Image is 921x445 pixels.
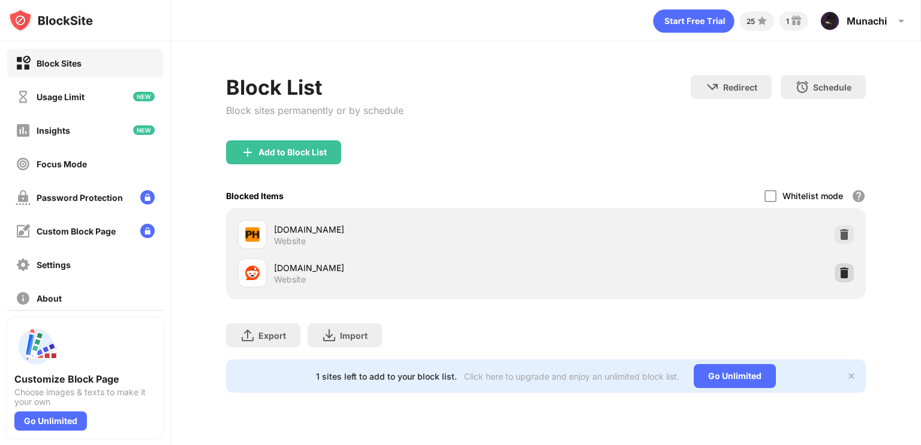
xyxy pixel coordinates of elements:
[226,75,404,100] div: Block List
[789,14,803,28] img: reward-small.svg
[258,330,286,341] div: Export
[14,411,87,431] div: Go Unlimited
[813,82,851,92] div: Schedule
[14,373,156,385] div: Customize Block Page
[274,223,546,236] div: [DOMAIN_NAME]
[755,14,769,28] img: points-small.svg
[16,291,31,306] img: about-off.svg
[16,190,31,205] img: password-protection-off.svg
[140,190,155,205] img: lock-menu.svg
[274,274,306,285] div: Website
[245,227,260,242] img: favicons
[274,261,546,274] div: [DOMAIN_NAME]
[226,191,284,201] div: Blocked Items
[316,371,457,381] div: 1 sites left to add to your block list.
[37,260,71,270] div: Settings
[245,266,260,280] img: favicons
[37,159,87,169] div: Focus Mode
[16,224,31,239] img: customize-block-page-off.svg
[8,8,93,32] img: logo-blocksite.svg
[37,193,123,203] div: Password Protection
[14,325,58,368] img: push-custom-page.svg
[723,82,757,92] div: Redirect
[37,92,85,102] div: Usage Limit
[133,92,155,101] img: new-icon.svg
[16,157,31,172] img: focus-off.svg
[653,9,735,33] div: animation
[274,236,306,246] div: Website
[847,371,856,381] img: x-button.svg
[37,226,116,236] div: Custom Block Page
[226,104,404,116] div: Block sites permanently or by schedule
[14,387,156,407] div: Choose images & texts to make it your own
[782,191,843,201] div: Whitelist mode
[140,224,155,238] img: lock-menu.svg
[16,89,31,104] img: time-usage-off.svg
[16,56,31,71] img: block-on.svg
[847,15,887,27] div: Munachi
[694,364,776,388] div: Go Unlimited
[464,371,679,381] div: Click here to upgrade and enjoy an unlimited block list.
[16,257,31,272] img: settings-off.svg
[16,123,31,138] img: insights-off.svg
[747,17,755,26] div: 25
[37,293,62,303] div: About
[37,58,82,68] div: Block Sites
[820,11,839,31] img: ACg8ocLmGOyjn_8_izRjVoy5YgFU-POvpXfm5C23JpUiqe4PG160-j4=s96-c
[258,148,327,157] div: Add to Block List
[340,330,368,341] div: Import
[786,17,789,26] div: 1
[37,125,70,136] div: Insights
[133,125,155,135] img: new-icon.svg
